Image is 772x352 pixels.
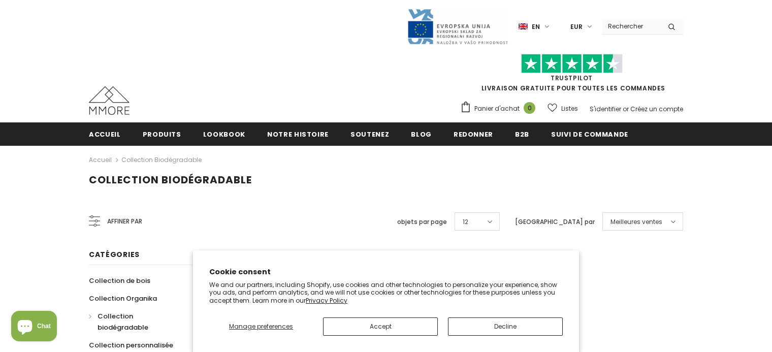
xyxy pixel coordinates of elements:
[306,296,347,305] a: Privacy Policy
[8,311,60,344] inbox-online-store-chat: Shopify online store chat
[397,217,447,227] label: objets par page
[590,105,621,113] a: S'identifier
[515,130,529,139] span: B2B
[515,217,595,227] label: [GEOGRAPHIC_DATA] par
[407,8,508,45] img: Javni Razpis
[460,58,683,92] span: LIVRAISON GRATUITE POUR TOUTES LES COMMANDES
[89,86,130,115] img: Cas MMORE
[448,317,563,336] button: Decline
[89,154,112,166] a: Accueil
[89,249,140,260] span: Catégories
[463,217,468,227] span: 12
[350,122,389,145] a: soutenez
[229,322,293,331] span: Manage preferences
[551,130,628,139] span: Suivi de commande
[411,122,432,145] a: Blog
[89,130,121,139] span: Accueil
[107,216,142,227] span: Affiner par
[521,54,623,74] img: Faites confiance aux étoiles pilotes
[89,276,150,285] span: Collection de bois
[460,101,540,116] a: Panier d'achat 0
[610,217,662,227] span: Meilleures ventes
[551,74,593,82] a: TrustPilot
[89,122,121,145] a: Accueil
[121,155,202,164] a: Collection biodégradable
[209,267,563,277] h2: Cookie consent
[561,104,578,114] span: Listes
[630,105,683,113] a: Créez un compte
[350,130,389,139] span: soutenez
[203,130,245,139] span: Lookbook
[209,317,313,336] button: Manage preferences
[267,122,329,145] a: Notre histoire
[89,272,150,290] a: Collection de bois
[203,122,245,145] a: Lookbook
[515,122,529,145] a: B2B
[407,22,508,30] a: Javni Razpis
[89,307,184,336] a: Collection biodégradable
[532,22,540,32] span: en
[209,281,563,305] p: We and our partners, including Shopify, use cookies and other technologies to personalize your ex...
[474,104,520,114] span: Panier d'achat
[89,340,173,350] span: Collection personnalisée
[267,130,329,139] span: Notre histoire
[143,122,181,145] a: Produits
[411,130,432,139] span: Blog
[89,290,157,307] a: Collection Organika
[602,19,660,34] input: Search Site
[519,22,528,31] img: i-lang-1.png
[454,122,493,145] a: Redonner
[548,100,578,117] a: Listes
[570,22,583,32] span: EUR
[454,130,493,139] span: Redonner
[98,311,148,332] span: Collection biodégradable
[323,317,438,336] button: Accept
[89,173,252,187] span: Collection biodégradable
[524,102,535,114] span: 0
[89,294,157,303] span: Collection Organika
[143,130,181,139] span: Produits
[551,122,628,145] a: Suivi de commande
[623,105,629,113] span: or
